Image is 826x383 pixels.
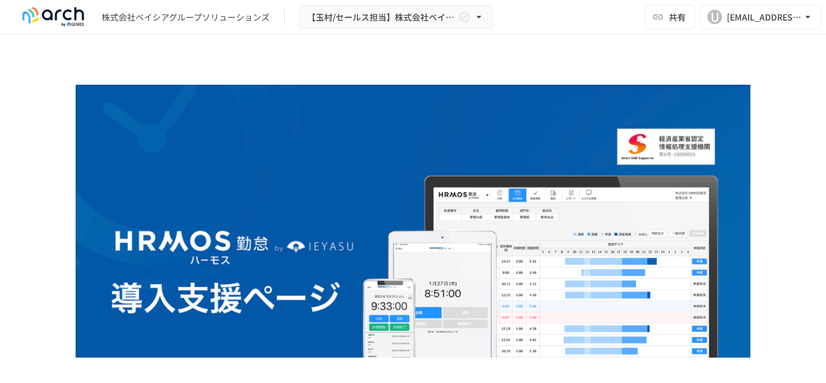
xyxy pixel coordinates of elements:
[299,5,493,29] button: 【玉村/セールス担当】株式会社ベイシアグループソリューションズ様_導入支援サポート
[727,10,802,25] div: [EMAIL_ADDRESS][DOMAIN_NAME]
[707,10,722,24] div: U
[669,10,686,24] span: 共有
[15,7,92,27] img: logo-default@2x-9cf2c760.svg
[645,5,695,29] button: 共有
[700,5,821,29] button: U[EMAIL_ADDRESS][DOMAIN_NAME]
[307,10,456,25] span: 【玉村/セールス担当】株式会社ベイシアグループソリューションズ様_導入支援サポート
[102,11,270,24] div: 株式会社ベイシアグループソリューションズ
